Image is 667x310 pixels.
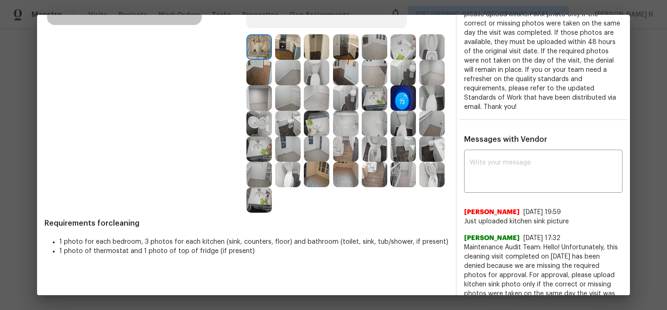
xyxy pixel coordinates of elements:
span: [PERSON_NAME] [464,208,520,217]
li: 1 photo for each bedroom, 3 photos for each kitchen (sink, counters, floor) and bathroom (toilet,... [59,237,448,247]
span: Requirements for cleaning [44,219,448,228]
span: [DATE] 19:59 [523,209,561,215]
li: 1 photo of thermostat and 1 photo of top of fridge (if present) [59,247,448,256]
span: [DATE] 17:32 [523,235,560,241]
span: [PERSON_NAME] [464,234,520,243]
span: Just uploaded kitchen sink picture [464,217,623,226]
span: Messages with Vendor [464,136,547,143]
